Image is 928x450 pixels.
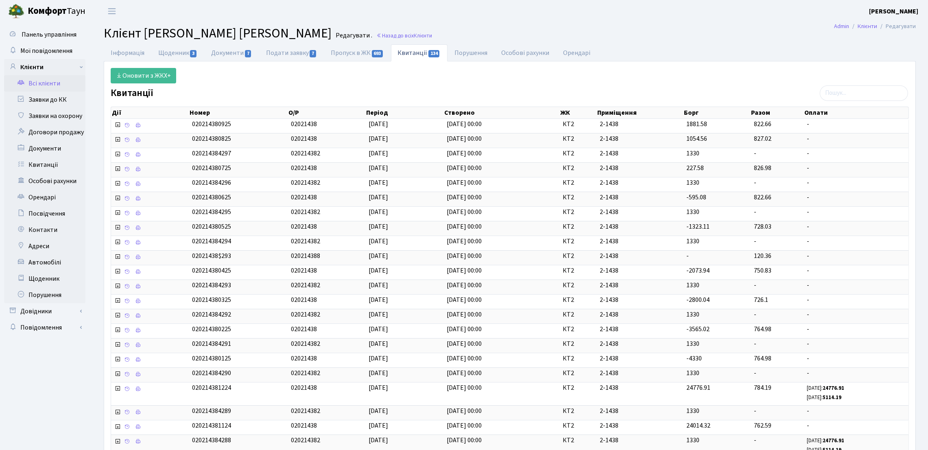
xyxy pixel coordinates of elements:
span: 2-1438 [600,339,680,349]
a: Назад до всіхКлієнти [376,32,432,39]
span: КТ2 [563,310,593,319]
span: 02021438 [291,134,317,143]
span: 02021438 [291,325,317,334]
span: - [754,149,756,158]
span: 2-1438 [600,251,680,261]
span: 020214384291 [192,339,231,348]
span: - [807,339,905,349]
a: Заявки до КК [4,92,85,108]
span: 020214388 [291,251,320,260]
span: - [807,406,905,416]
small: Редагувати . [334,32,372,39]
span: [DATE] 00:00 [447,310,482,319]
span: [DATE] [369,222,388,231]
span: 2-1438 [600,178,680,188]
span: - [754,237,756,246]
span: - [686,251,689,260]
span: 020214382 [291,339,320,348]
span: Клієнти [414,32,432,39]
span: 2-1438 [600,281,680,290]
a: Довідники [4,303,85,319]
span: 1330 [686,436,699,445]
span: 020214380325 [192,295,231,304]
span: - [807,354,905,363]
b: Комфорт [28,4,67,17]
th: Разом [751,107,804,118]
span: КТ2 [563,406,593,416]
th: Створено [443,107,559,118]
span: 7 [245,50,251,57]
span: КТ2 [563,266,593,275]
li: Редагувати [877,22,916,31]
th: Дії [111,107,189,118]
span: КТ2 [563,339,593,349]
span: -4330 [686,354,702,363]
th: О/Р [288,107,365,118]
span: [DATE] 00:00 [447,369,482,378]
span: 2-1438 [600,295,680,305]
a: Контакти [4,222,85,238]
span: 02021438$293 [192,251,231,260]
th: ЖК [559,107,596,118]
span: - [754,339,756,348]
span: Мої повідомлення [20,46,72,55]
span: - [807,134,905,144]
span: 2-1438 [600,222,680,232]
span: КТ2 [563,164,593,173]
a: Щоденник [151,44,204,61]
span: Панель управління [22,30,76,39]
th: Оплати [804,107,908,118]
span: [DATE] 00:00 [447,251,482,260]
span: 2-1438 [600,369,680,378]
span: [DATE] 00:00 [447,325,482,334]
span: КТ2 [563,178,593,188]
span: 134 [428,50,440,57]
span: 02021438 [291,120,317,129]
a: Заявки на охорону [4,108,85,124]
a: Порушення [448,44,494,61]
span: 1881.58 [686,120,707,129]
span: 020214382 [291,178,320,187]
span: - [807,310,905,319]
span: Клієнт [PERSON_NAME] [PERSON_NAME] [104,24,332,43]
span: 2-1438 [600,354,680,363]
span: [DATE] [369,120,388,129]
span: 020214380525 [192,222,231,231]
span: [DATE] 00:00 [447,266,482,275]
span: 1330 [686,310,699,319]
span: - [754,178,756,187]
span: [DATE] 00:00 [447,149,482,158]
span: 020214380225 [192,325,231,334]
span: [DATE] 00:00 [447,281,482,290]
th: Номер [189,107,288,118]
span: 1330 [686,237,699,246]
span: [DATE] [369,281,388,290]
span: 020214384289 [192,406,231,415]
span: 1330 [686,406,699,415]
th: Приміщення [596,107,683,118]
a: Порушення [4,287,85,303]
span: [DATE] 00:00 [447,406,482,415]
label: Квитанції [111,87,153,99]
a: Особові рахунки [4,173,85,189]
span: КТ2 [563,134,593,144]
b: [PERSON_NAME] [869,7,918,16]
span: КТ2 [563,369,593,378]
span: КТ2 [563,208,593,217]
a: Всі клієнти [4,75,85,92]
span: 020214384288 [192,436,231,445]
span: 020214384295 [192,208,231,216]
span: [DATE] [369,421,388,430]
input: Пошук... [820,85,908,101]
span: 2-1438 [600,120,680,129]
span: [DATE] [369,354,388,363]
a: Орендарі [4,189,85,205]
span: 2-1438 [600,266,680,275]
span: 2-1438 [600,237,680,246]
span: -2800.04 [686,295,710,304]
span: [DATE] [369,193,388,202]
span: 02021438 [291,295,317,304]
a: Квитанції [391,44,448,61]
span: 020214382 [291,281,320,290]
span: 120.36 [754,251,771,260]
